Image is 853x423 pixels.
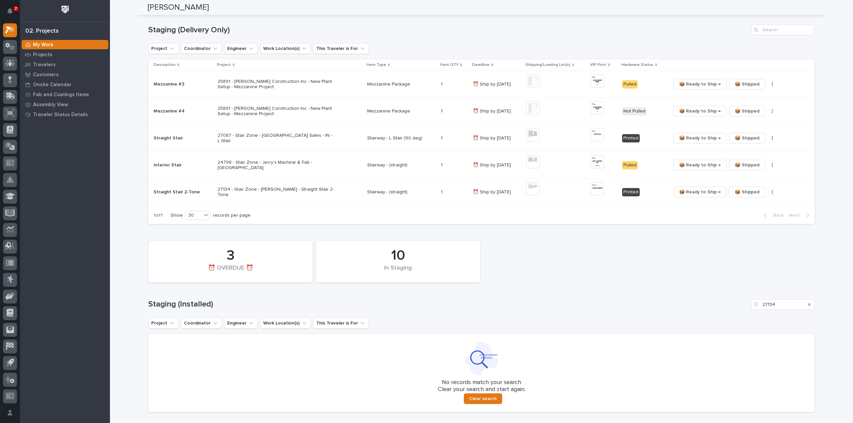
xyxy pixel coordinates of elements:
[33,72,59,78] p: Customers
[154,161,183,168] p: Interior Stair
[367,82,436,87] p: Mezzanine Package
[673,187,726,197] button: 📦 Ready to Ship →
[751,299,815,310] input: Search
[217,61,231,69] p: Project
[735,107,759,115] span: 📦 Shipped
[473,82,520,87] p: ⏰ Ship by [DATE]
[464,393,502,404] button: Clear search
[20,109,110,119] a: Traveler Status Details
[679,80,721,88] span: 📦 Ready to Ship →
[260,318,311,328] button: Work Location(s)
[621,61,653,69] p: Hardware Status
[20,50,110,60] a: Projects
[729,133,765,143] button: 📦 Shipped
[148,207,168,224] p: 1 of 1
[735,80,759,88] span: 📦 Shipped
[154,134,184,141] p: Straight Stair
[673,106,726,116] button: 📦 Ready to Ship →
[160,247,301,264] div: 3
[186,212,202,219] div: 30
[218,79,334,90] p: 25891 - [PERSON_NAME] Construction Inc - New Plant Setup - Mezzanine Project
[729,187,765,197] button: 📦 Shipped
[213,213,251,218] p: records per page
[673,133,726,143] button: 📦 Ready to Ship →
[735,134,759,142] span: 📦 Shipped
[735,188,759,196] span: 📦 Shipped
[218,187,334,198] p: 27134 - Stair Zone - [PERSON_NAME] - Straight Stair 2-Tone
[469,396,497,402] span: Clear search
[218,133,334,144] p: 27087 - Stair Zone - [GEOGRAPHIC_DATA] Sales - IN - L Stair
[440,61,458,69] p: Item QTY
[148,71,815,98] tr: Mezzanine #3Mezzanine #3 25891 - [PERSON_NAME] Construction Inc - New Plant Setup - Mezzanine Pro...
[622,107,647,115] div: Not Pulled
[224,43,258,54] button: Engineer
[367,108,436,114] p: Mezzanine Package
[473,189,520,195] p: ⏰ Ship by [DATE]
[525,61,570,69] p: Shipping/Loading List(s)
[20,60,110,70] a: Travelers
[367,61,386,69] p: Item Type
[729,106,765,116] button: 📦 Shipped
[367,189,436,195] p: Stairway - (straight)
[33,92,89,98] p: Fab and Coatings Items
[154,61,176,69] p: Description
[33,112,88,118] p: Traveler Status Details
[15,6,17,11] p: 7
[33,42,53,48] p: My Work
[679,134,721,142] span: 📦 Ready to Ship →
[218,160,334,171] p: 24798 - Stair Zone - Jerry's Machine & Fab - [GEOGRAPHIC_DATA]
[3,4,17,18] button: Notifications
[160,265,301,279] div: ⏰ OVERDUE ⏰
[729,79,765,90] button: 📦 Shipped
[441,80,444,87] p: 1
[33,102,68,108] p: Assembly View
[148,300,749,309] h1: Staging (Installed)
[769,212,784,218] span: Back
[59,3,71,16] img: Workspace Logo
[148,179,815,206] tr: Straight Stair 2-ToneStraight Stair 2-Tone 27134 - Stair Zone - [PERSON_NAME] - Straight Stair 2-...
[673,160,726,170] button: 📦 Ready to Ship →
[171,213,183,218] p: Show
[679,188,721,196] span: 📦 Ready to Ship →
[8,8,17,19] div: Notifications7
[441,134,444,141] p: 1
[20,70,110,80] a: Customers
[473,108,520,114] p: ⏰ Ship by [DATE]
[473,162,520,168] p: ⏰ Ship by [DATE]
[218,106,334,117] p: 25891 - [PERSON_NAME] Construction Inc - New Plant Setup - Mezzanine Project
[472,61,489,69] p: Deadline
[313,43,369,54] button: This Traveler is For
[33,82,72,88] p: Onsite Calendar
[367,135,436,141] p: Stairway - L Stair (90 deg)
[590,61,606,69] p: VIP Print
[25,28,59,35] div: 02. Projects
[20,90,110,100] a: Fab and Coatings Items
[148,25,749,35] h1: Staging (Delivery Only)
[673,79,726,90] button: 📦 Ready to Ship →
[789,212,804,218] span: Next
[148,98,815,125] tr: Mezzanine #4Mezzanine #4 25891 - [PERSON_NAME] Construction Inc - New Plant Setup - Mezzanine Pro...
[438,386,525,393] p: Clear your search and start again.
[148,43,178,54] button: Project
[148,3,209,12] h2: [PERSON_NAME]
[327,265,469,279] div: In Staging
[679,161,721,169] span: 📦 Ready to Ship →
[786,212,815,218] button: Next
[20,80,110,90] a: Onsite Calendar
[367,162,436,168] p: Stairway - (straight)
[181,318,222,328] button: Coordinator
[622,161,638,169] div: Pulled
[20,40,110,50] a: My Work
[441,107,444,114] p: 1
[758,212,786,218] button: Back
[441,188,444,195] p: 1
[148,152,815,179] tr: Interior StairInterior Stair 24798 - Stair Zone - Jerry's Machine & Fab - [GEOGRAPHIC_DATA]Stairw...
[224,318,258,328] button: Engineer
[148,125,815,152] tr: Straight StairStraight Stair 27087 - Stair Zone - [GEOGRAPHIC_DATA] Sales - IN - L StairStairway ...
[679,107,721,115] span: 📦 Ready to Ship →
[622,134,640,142] div: Printed
[751,25,815,35] input: Search
[154,80,186,87] p: Mezzanine #3
[260,43,311,54] button: Work Location(s)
